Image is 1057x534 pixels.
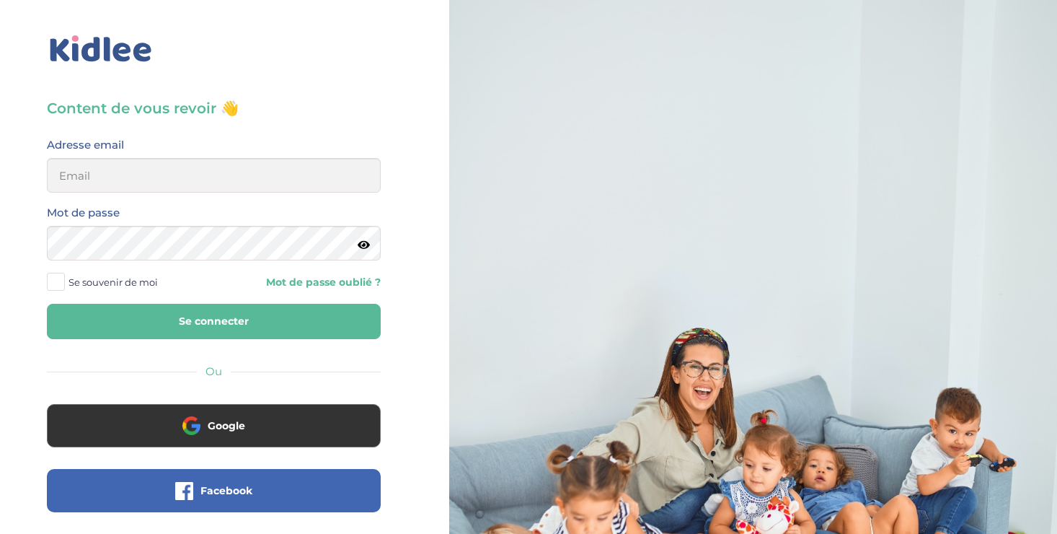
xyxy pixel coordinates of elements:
img: facebook.png [175,482,193,500]
span: Google [208,419,245,433]
img: logo_kidlee_bleu [47,32,155,66]
label: Mot de passe [47,203,120,222]
button: Facebook [47,469,381,512]
button: Google [47,404,381,447]
input: Email [47,158,381,193]
span: Ou [205,364,222,378]
label: Adresse email [47,136,124,154]
a: Mot de passe oublié ? [225,276,381,289]
span: Facebook [200,483,252,498]
a: Facebook [47,494,381,507]
span: Se souvenir de moi [68,273,158,292]
a: Google [47,429,381,442]
button: Se connecter [47,304,381,339]
img: google.png [182,416,200,434]
h3: Content de vous revoir 👋 [47,98,381,118]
